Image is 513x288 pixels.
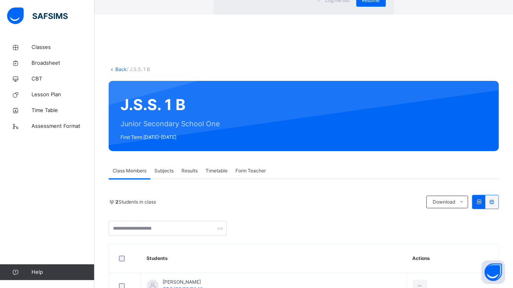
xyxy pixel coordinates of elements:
span: Classes [31,43,94,51]
span: Help [31,268,94,276]
span: Assessment Format [31,122,94,130]
img: safsims [7,7,68,24]
span: Time Table [31,107,94,114]
button: Open asap [482,260,505,284]
span: First Term [DATE]-[DATE] [120,134,220,141]
a: Back [115,66,127,72]
span: CBT [31,75,94,83]
span: Broadsheet [31,59,94,67]
b: 2 [115,199,119,205]
span: Subjects [154,167,174,174]
span: Timetable [206,167,228,174]
th: Actions [407,244,498,273]
span: Lesson Plan [31,91,94,99]
span: Students in class [115,198,156,206]
span: Download [433,198,455,206]
span: Form Teacher [235,167,266,174]
th: Students [141,244,407,273]
span: / J.S.S. 1 B [127,66,150,72]
span: [PERSON_NAME] [163,279,203,286]
span: Results [181,167,198,174]
span: Class Members [113,167,146,174]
